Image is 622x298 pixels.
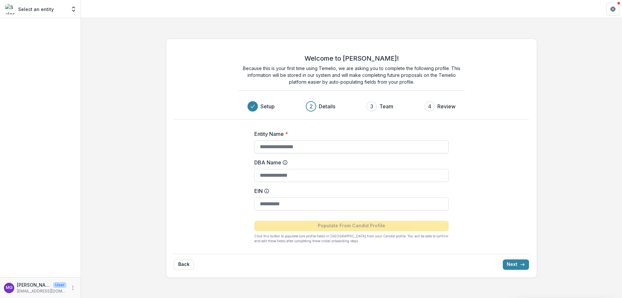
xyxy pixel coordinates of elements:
[254,187,445,195] label: EIN
[606,3,619,16] button: Get Help
[69,3,78,16] button: Open entity switcher
[437,102,455,110] h3: Review
[5,4,16,14] img: Select an entity
[254,159,445,166] label: DBA Name
[370,102,373,110] div: 3
[174,259,194,270] button: Back
[503,259,529,270] button: Next
[305,54,399,62] h2: Welcome to [PERSON_NAME]!
[69,284,77,292] button: More
[6,286,13,290] div: Mary B. Garcia
[379,102,393,110] h3: Team
[254,130,445,138] label: Entity Name
[310,102,313,110] div: 2
[238,65,465,85] p: Because this is your first time using Temelio, we are asking you to complete the following profil...
[260,102,275,110] h3: Setup
[17,281,51,288] p: [PERSON_NAME]
[18,6,54,13] p: Select an entity
[319,102,335,110] h3: Details
[53,282,66,288] p: User
[254,221,449,231] button: Populate From Candid Profile
[248,101,455,112] div: Progress
[428,102,432,110] div: 4
[254,234,449,244] p: Click this button to populate core profile fields in [GEOGRAPHIC_DATA] from your Candid profile. ...
[17,288,66,294] p: [EMAIL_ADDRESS][DOMAIN_NAME]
